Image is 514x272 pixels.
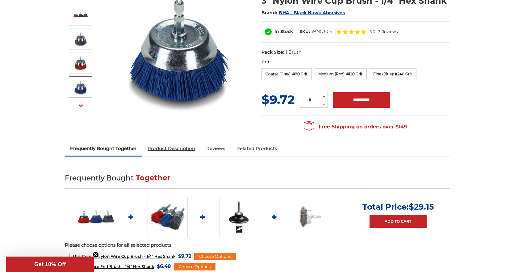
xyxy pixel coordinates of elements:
[73,79,88,95] img: 3" Nylon Wire Cup Brush - 1/4" Hex Shank
[136,174,170,182] span: Together
[157,262,171,270] span: $6.48
[378,30,398,34] span: 3 Reviews
[409,202,434,212] span: $29.15
[304,121,407,133] span: Free Shipping on orders over $149
[73,264,154,269] span: 1" Nylon Wire End Brush - 1/4" Hex Shank
[194,253,236,260] div: Choose Options
[274,29,293,34] span: In Stock
[311,28,332,35] dd: WNC3014
[93,252,99,258] button: Close teaser
[231,142,283,155] a: Related Products
[6,257,94,272] div: Get 10% OffClose teaser
[261,92,295,107] span: $9.72
[178,252,191,260] span: $9.72
[65,142,142,155] a: Frequently Bought Together
[142,142,201,155] a: Product Description
[261,49,284,56] dt: Pack Size:
[73,55,88,71] img: 3" Nylon Wire Cup Brush - 1/4" Hex Shank
[279,10,345,15] a: BHA - Black Hawk Abrasives
[73,99,88,112] button: Next
[201,142,231,155] a: Reviews
[299,28,310,35] dt: SKU:
[76,197,116,237] img: 3" Nylon Wire Cup Brush - 1/4" Hex Shank
[370,215,427,228] a: Add to Cart
[73,7,88,23] img: 3" Nylon Wire Cup Brush - 1/4" Hex Shank
[65,242,449,249] p: Please choose options for all selected products
[362,202,434,212] p: Total Price:
[368,30,377,34] span: (5.0)
[174,263,215,270] div: Choose Options
[73,254,93,259] strong: This Item:
[34,261,66,267] span: Get 10% Off
[65,174,134,182] span: Frequently Bought
[73,254,175,259] span: 3" Nylon Wire Cup Brush - 1/4" Hex Shank
[73,31,88,47] img: 3" Nylon Wire Cup Brush - 1/4" Hex Shank
[261,59,449,65] label: Grit:
[286,49,301,56] dd: 1 Brush
[261,10,278,15] span: Brand:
